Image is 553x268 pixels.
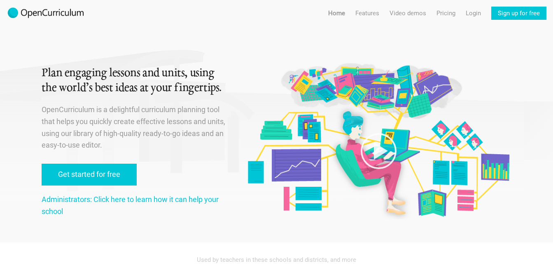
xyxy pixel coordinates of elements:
a: Administrators: Click here to learn how it can help your school [42,195,219,216]
a: Sign up for free [491,7,546,20]
a: Features [355,7,379,20]
a: Pricing [436,7,455,20]
a: Video demos [390,7,426,20]
a: Login [466,7,481,20]
h1: Plan engaging lessons and units, using the world’s best ideas at your fingertips. [42,66,226,96]
p: OpenCurriculum is a delightful curriculum planning tool that helps you quickly create effective l... [42,104,226,151]
a: Get started for free [42,164,137,186]
a: Home [328,7,345,20]
img: 2017-logo-m.png [7,7,85,20]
